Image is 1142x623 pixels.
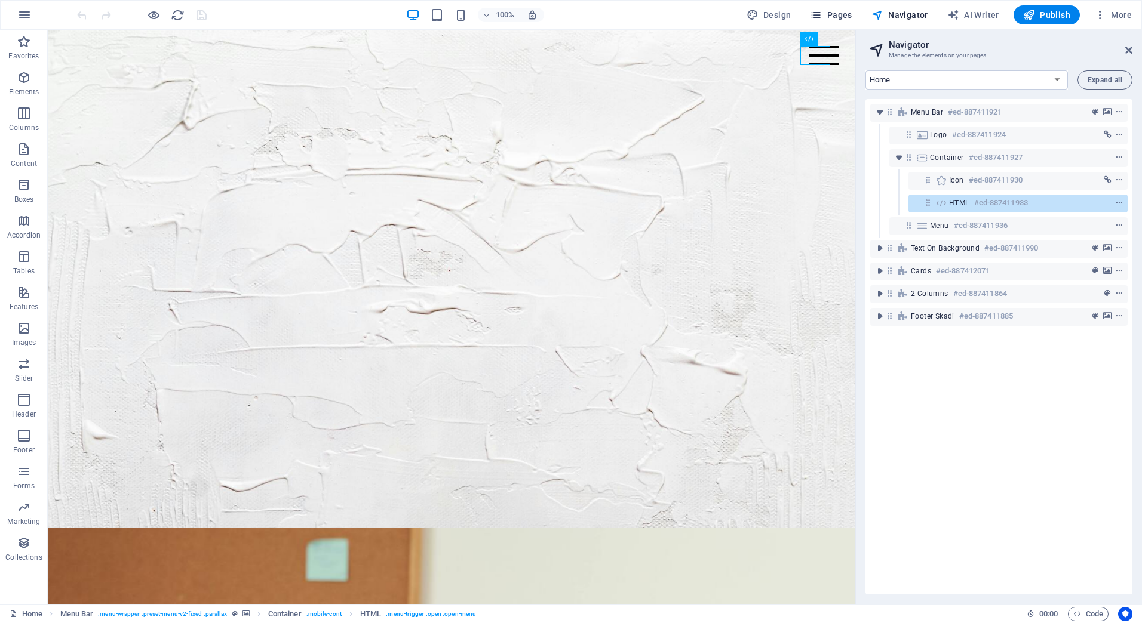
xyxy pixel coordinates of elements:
h6: #ed-887411930 [969,173,1023,187]
button: Usercentrics [1118,607,1132,621]
p: Images [12,338,36,347]
h6: #ed-887411885 [959,309,1013,323]
span: Cards [911,266,931,276]
button: context-menu [1113,173,1125,187]
span: HTML [949,198,969,208]
button: Navigator [867,5,933,24]
nav: breadcrumb [60,607,477,621]
button: context-menu [1113,150,1125,165]
h6: #ed-887411921 [948,105,1002,119]
button: background [1101,105,1113,119]
button: context-menu [1113,128,1125,142]
button: More [1089,5,1137,24]
span: Code [1073,607,1103,621]
button: Design [742,5,796,24]
h6: #ed-887411924 [952,128,1006,142]
span: Text on background [911,243,980,253]
button: context-menu [1113,105,1125,119]
span: . menu-trigger .open .open-menu [386,607,476,621]
button: context-menu [1113,241,1125,255]
p: Slider [15,374,33,383]
button: reload [170,8,185,22]
span: . menu-wrapper .preset-menu-v2-fixed .parallax [98,607,227,621]
h6: #ed-887411936 [954,218,1008,233]
span: Menu Bar [911,107,943,117]
span: Navigator [871,9,928,21]
button: Expand all [1077,70,1132,90]
h6: 100% [496,8,515,22]
h6: #ed-887411990 [984,241,1038,255]
span: . mobile-cont [306,607,342,621]
button: AI Writer [943,5,1004,24]
span: Publish [1023,9,1070,21]
p: Footer [13,445,35,455]
button: preset [1089,309,1101,323]
button: 100% [478,8,520,22]
p: Favorites [8,51,39,61]
p: Features [10,302,38,311]
h2: Navigator [889,39,1132,50]
button: Publish [1014,5,1080,24]
div: Design (Ctrl+Alt+Y) [742,5,796,24]
p: Content [11,159,37,168]
button: toggle-expand [892,150,906,165]
span: Container [930,153,964,162]
span: Expand all [1088,76,1122,84]
span: 00 00 [1039,607,1058,621]
span: More [1094,9,1132,21]
button: toggle-expand [873,309,887,323]
button: link [1101,128,1113,142]
i: On resize automatically adjust zoom level to fit chosen device. [527,10,538,20]
a: Click to cancel selection. Double-click to open Pages [10,607,42,621]
button: Click here to leave preview mode and continue editing [146,8,161,22]
h6: Session time [1027,607,1058,621]
button: toggle-expand [873,286,887,301]
button: preset [1089,241,1101,255]
span: Click to select. Double-click to edit [268,607,302,621]
button: preset [1089,264,1101,278]
i: This element contains a background [242,610,250,617]
button: context-menu [1113,196,1125,210]
span: AI Writer [947,9,999,21]
button: toggle-expand [873,241,887,255]
i: This element is a customizable preset [232,610,238,617]
h6: #ed-887411927 [969,150,1023,165]
span: Click to select. Double-click to edit [360,607,381,621]
button: context-menu [1113,218,1125,233]
p: Columns [9,123,39,132]
p: Accordion [7,230,41,240]
p: Marketing [7,517,40,526]
span: 2 columns [911,289,948,298]
button: link [1101,173,1113,187]
button: context-menu [1113,309,1125,323]
h6: #ed-887411864 [953,286,1007,301]
span: Click to select. Double-click to edit [60,607,94,621]
p: Boxes [14,195,34,204]
span: Pages [810,9,852,21]
button: toggle-expand [873,105,887,119]
p: Header [12,409,36,419]
button: context-menu [1113,264,1125,278]
span: Design [747,9,791,21]
button: background [1101,264,1113,278]
span: Footer Skadi [911,311,954,321]
h3: Manage the elements on your pages [889,50,1109,61]
button: background [1101,309,1113,323]
h6: #ed-887412071 [936,264,990,278]
button: Code [1068,607,1109,621]
button: context-menu [1113,286,1125,301]
button: preset [1101,286,1113,301]
i: Reload page [171,8,185,22]
span: Icon [949,175,964,185]
button: background [1101,241,1113,255]
p: Tables [13,266,35,276]
p: Collections [5,553,42,562]
span: Menu [930,221,949,230]
p: Elements [9,87,39,97]
button: Pages [805,5,856,24]
span: Logo [930,130,947,140]
p: Forms [13,481,35,491]
button: toggle-expand [873,264,887,278]
button: preset [1089,105,1101,119]
span: : [1048,609,1049,618]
